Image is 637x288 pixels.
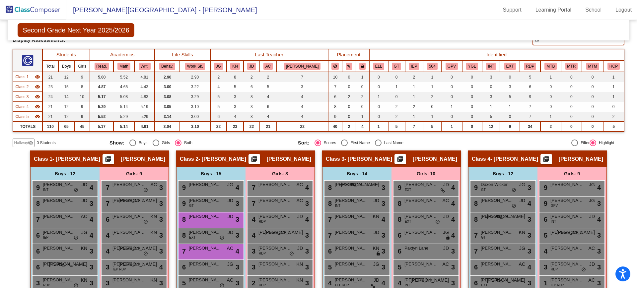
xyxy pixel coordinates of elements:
[369,72,388,82] td: 0
[603,72,624,82] td: 1
[441,122,462,132] td: 1
[277,112,328,122] td: 4
[90,92,113,102] td: 5.17
[500,72,520,82] td: 0
[42,72,58,82] td: 21
[297,181,303,188] span: AC
[113,92,135,102] td: 5.08
[520,102,540,112] td: 7
[578,140,590,146] div: Filter
[328,102,342,112] td: 8
[530,5,577,15] a: Learning Portal
[13,122,42,132] td: TOTALS
[388,61,405,72] th: Gifted and Talented
[42,122,58,132] td: 110
[210,61,227,72] th: Julie Gellerman
[258,181,292,188] span: [PERSON_NAME]
[66,5,257,15] span: [PERSON_NAME][GEOGRAPHIC_DATA] - [PERSON_NAME]
[180,82,210,92] td: 3.22
[462,102,482,112] td: 0
[109,140,124,146] span: Show:
[267,156,311,162] span: [PERSON_NAME]
[328,82,342,92] td: 7
[356,72,369,82] td: 1
[498,5,527,15] a: Support
[356,112,369,122] td: 1
[260,112,277,122] td: 4
[356,82,369,92] td: 0
[603,92,624,102] td: 1
[441,82,462,92] td: 0
[134,82,155,92] td: 4.43
[322,167,391,180] div: Boys : 14
[504,63,516,70] button: EXT
[227,112,244,122] td: 4
[582,82,603,92] td: 0
[369,61,388,72] th: English Language Learner
[342,61,356,72] th: Keep with students
[95,63,109,70] button: Read.
[90,82,113,92] td: 4.87
[260,82,277,92] td: 5
[113,102,135,112] td: 5.14
[263,63,273,70] button: AC
[520,82,540,92] td: 6
[117,63,130,70] button: Math
[388,112,405,122] td: 2
[356,102,369,112] td: 0
[423,102,441,112] td: 0
[227,61,244,72] th: Katie Nelson
[134,122,155,132] td: 4.91
[180,92,210,102] td: 3.29
[369,112,388,122] td: 0
[524,63,536,70] button: RDP
[42,112,58,122] td: 21
[405,72,423,82] td: 2
[42,102,58,112] td: 21
[490,156,538,162] span: - [PERSON_NAME]
[520,122,540,132] td: 34
[260,92,277,102] td: 4
[244,92,260,102] td: 8
[561,122,582,132] td: 0
[113,112,135,122] td: 5.29
[468,167,537,180] div: Boys : 12
[277,72,328,82] td: 7
[90,49,155,61] th: Academics
[58,92,75,102] td: 14
[394,154,406,164] button: Print Students Details
[214,63,223,70] button: JG
[500,102,520,112] td: 1
[603,61,624,72] th: Health Care Plan
[260,61,277,72] th: Angelica Cox
[42,82,58,92] td: 23
[155,82,180,92] td: 3.00
[561,72,582,82] td: 0
[482,92,500,102] td: 3
[582,61,603,72] th: MTSS Math
[423,112,441,122] td: 1
[277,82,328,92] td: 3
[423,72,441,82] td: 1
[36,140,55,146] span: 0 Students
[113,72,135,82] td: 5.52
[58,102,75,112] td: 12
[482,102,500,112] td: 1
[388,102,405,112] td: 2
[15,104,29,110] span: Class 4
[210,122,227,132] td: 22
[244,82,260,92] td: 6
[185,63,205,70] button: Work Sk.
[388,72,405,82] td: 0
[462,61,482,72] th: Young for Grade Level
[230,63,240,70] button: KN
[181,140,192,146] div: Both
[277,122,328,132] td: 22
[43,181,76,188] span: [PERSON_NAME]
[136,140,148,146] div: Boys
[405,122,423,132] td: 7
[582,112,603,122] td: 0
[227,102,244,112] td: 3
[177,167,246,180] div: Boys : 15
[155,49,210,61] th: Life Skills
